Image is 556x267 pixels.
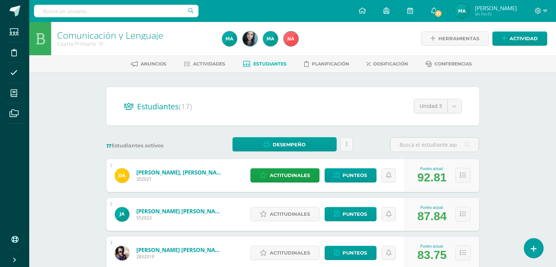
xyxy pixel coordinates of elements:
input: Busca un usuario... [34,5,198,17]
span: Actitudinales [270,207,310,221]
span: Punteos [343,207,367,221]
a: [PERSON_NAME] [PERSON_NAME] [136,246,224,253]
a: [PERSON_NAME], [PERSON_NAME] [136,169,224,176]
div: Punteo actual: [417,167,447,171]
span: 17 [434,10,442,18]
span: Estudiantes [137,101,192,112]
div: 1 [110,163,113,168]
div: Punteo actual: [417,206,447,210]
img: f1c32b67ae2c8d32c3e38953179dc891.png [115,246,129,260]
a: Punteos [325,246,377,260]
a: [PERSON_NAME] [PERSON_NAME] [136,207,224,215]
span: Dosificación [373,61,408,67]
span: Planificación [312,61,349,67]
span: Actividad [510,32,538,45]
input: Busca el estudiante aquí... [390,138,479,152]
img: 89b96305ba49cfb70fcfc9f667f77a01.png [455,4,469,18]
span: Actitudinales [270,246,310,260]
div: 2 [110,202,113,207]
a: Punteos [325,168,377,183]
a: Actividad [492,31,547,46]
img: 775886bf149f59632f5d85e739ecf2a2.png [243,31,257,46]
span: Unidad 3 [420,99,442,113]
span: Anuncios [141,61,166,67]
div: 3 [110,240,113,245]
a: Dosificación [367,58,408,70]
img: 89b96305ba49cfb70fcfc9f667f77a01.png [222,31,237,46]
span: Conferencias [435,61,472,67]
a: Anuncios [131,58,166,70]
img: 02d23dcd1dd6a40cc4321770c3576212.png [263,31,278,46]
div: Punteo actual: [417,244,447,248]
a: Comunicación y Lenguaje [57,29,163,41]
a: Punteos [325,207,377,221]
img: 30ca80492f6d7812514bebd714b7300e.png [115,207,129,222]
div: 87.84 [417,210,447,223]
span: 352021 [136,176,224,182]
span: Actitudinales [270,169,310,182]
img: c625caf8c7692d56d83f0393ebd2e316.png [284,31,298,46]
div: 83.75 [417,248,447,262]
a: Actitudinales [250,207,319,221]
span: Herramientas [438,32,479,45]
span: 2832019 [136,253,224,260]
a: Herramientas [421,31,489,46]
img: 101895198eb2e619b567432397c7a699.png [115,168,129,183]
label: Estudiantes activos [106,142,195,149]
span: 552023 [136,215,224,221]
span: [PERSON_NAME] [475,4,517,12]
h1: Comunicación y Lenguaje [57,30,213,40]
span: Desempeño [273,138,306,151]
a: Planificación [304,58,349,70]
div: Cuarto Primaria 'A' [57,40,213,47]
a: Actividades [184,58,225,70]
span: Punteos [343,169,367,182]
span: Actividades [193,61,225,67]
a: Conferencias [425,58,472,70]
a: Actitudinales [250,246,319,260]
a: Actitudinales [250,168,319,183]
span: (17) [179,101,192,112]
a: Estudiantes [243,58,287,70]
span: Estudiantes [253,61,287,67]
span: 17 [106,143,111,149]
a: Desempeño [232,137,337,151]
span: Mi Perfil [475,11,517,17]
span: Punteos [343,246,367,260]
div: 92.81 [417,171,447,184]
a: Unidad 3 [414,99,461,113]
